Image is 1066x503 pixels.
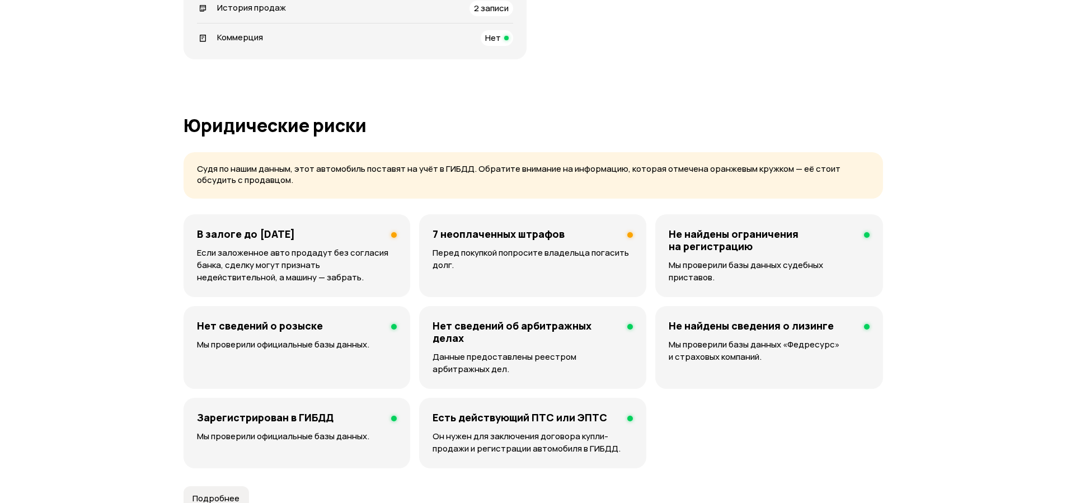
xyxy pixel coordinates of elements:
h4: Зарегистрирован в ГИБДД [197,411,334,424]
span: 2 записи [474,2,509,14]
span: Нет [485,32,501,44]
p: Если заложенное авто продадут без согласия банка, сделку могут признать недействительной, а машин... [197,247,397,284]
p: Он нужен для заключения договора купли-продажи и регистрации автомобиля в ГИБДД. [433,430,633,455]
h4: Нет сведений о розыске [197,319,323,332]
span: Коммерция [217,31,263,43]
p: Мы проверили базы данных судебных приставов. [669,259,869,284]
p: Судя по нашим данным, этот автомобиль поставят на учёт в ГИБДД. Обратите внимание на информацию, ... [197,163,870,186]
p: Данные предоставлены реестром арбитражных дел. [433,351,633,375]
p: Мы проверили официальные базы данных. [197,339,397,351]
h1: Юридические риски [184,115,883,135]
h4: Не найдены сведения о лизинге [669,319,834,332]
h4: В залоге до [DATE] [197,228,295,240]
p: Мы проверили официальные базы данных. [197,430,397,443]
p: Мы проверили базы данных «Федресурс» и страховых компаний. [669,339,869,363]
h4: Есть действующий ПТС или ЭПТС [433,411,607,424]
span: История продаж [217,2,286,13]
h4: Нет сведений об арбитражных делах [433,319,618,344]
h4: 7 неоплаченных штрафов [433,228,565,240]
h4: Не найдены ограничения на регистрацию [669,228,854,252]
p: Перед покупкой попросите владельца погасить долг. [433,247,633,271]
